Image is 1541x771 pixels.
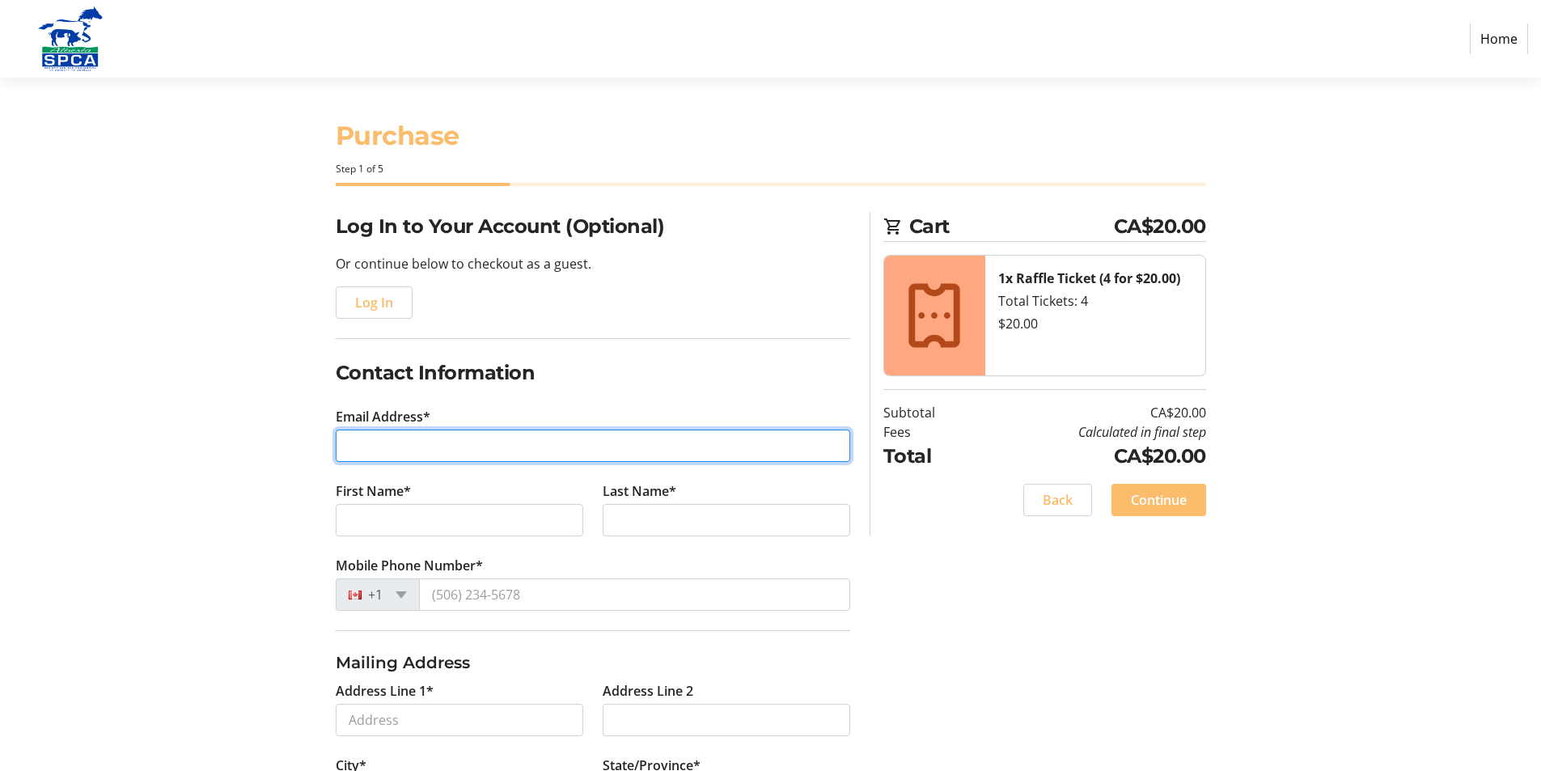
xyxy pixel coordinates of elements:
td: Calculated in final step [976,422,1206,442]
button: Log In [336,286,413,319]
a: Home [1470,23,1528,54]
p: Or continue below to checkout as a guest. [336,254,850,273]
label: Address Line 1* [336,681,434,701]
img: Alberta SPCA's Logo [13,6,128,71]
td: Total [883,442,976,471]
div: Step 1 of 5 [336,162,1206,176]
td: Subtotal [883,403,976,422]
h3: Mailing Address [336,650,850,675]
label: Email Address* [336,407,430,426]
td: CA$20.00 [976,442,1206,471]
div: Total Tickets: 4 [998,291,1192,311]
span: Log In [355,293,393,312]
input: (506) 234-5678 [419,578,850,611]
span: Continue [1131,490,1187,510]
td: Fees [883,422,976,442]
label: Mobile Phone Number* [336,556,483,575]
div: $20.00 [998,314,1192,333]
h2: Contact Information [336,358,850,388]
label: Address Line 2 [603,681,693,701]
strong: 1x Raffle Ticket (4 for $20.00) [998,269,1180,287]
span: Cart [909,212,1114,241]
button: Back [1023,484,1092,516]
span: CA$20.00 [1114,212,1206,241]
h1: Purchase [336,116,1206,155]
input: Address [336,704,583,736]
label: First Name* [336,481,411,501]
span: Back [1043,490,1073,510]
td: CA$20.00 [976,403,1206,422]
button: Continue [1111,484,1206,516]
h2: Log In to Your Account (Optional) [336,212,850,241]
label: Last Name* [603,481,676,501]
